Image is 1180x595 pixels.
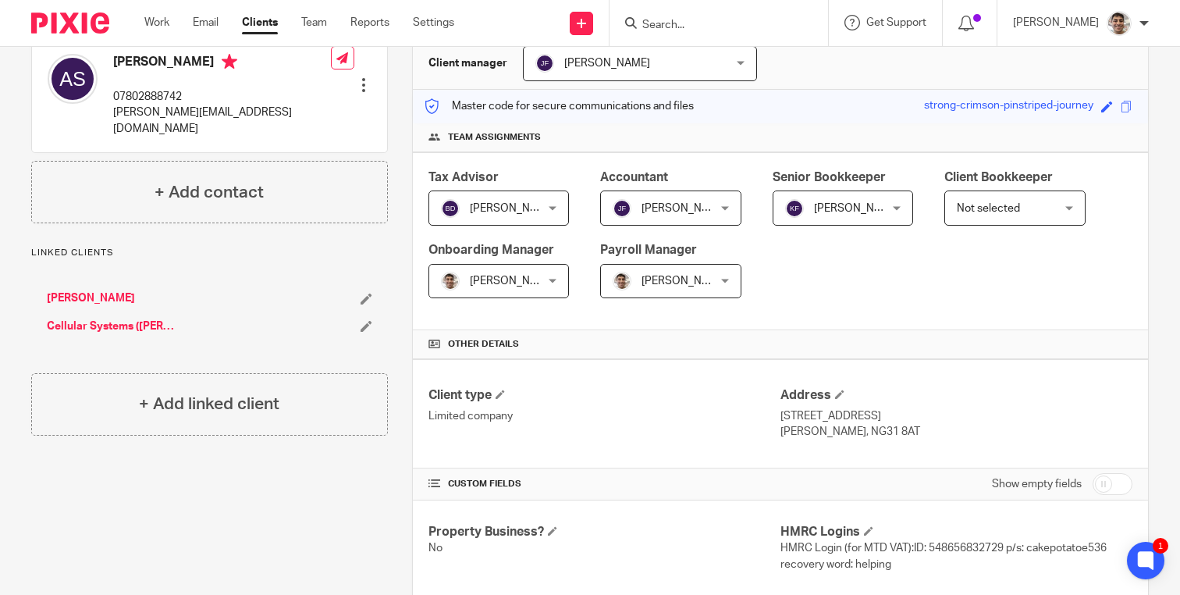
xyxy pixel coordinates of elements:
h4: + Add linked client [139,392,279,416]
span: [PERSON_NAME] [470,203,556,214]
img: svg%3E [441,199,460,218]
p: [STREET_ADDRESS] [780,408,1132,424]
span: Get Support [866,17,926,28]
h3: Client manager [428,55,507,71]
span: HMRC Login (for MTD VAT):ID: 548656832729 p/s: cakepotatoe536 recovery word: helping [780,543,1107,569]
img: svg%3E [48,54,98,104]
span: [PERSON_NAME] [470,276,556,287]
img: PXL_20240409_141816916.jpg [1107,11,1132,36]
a: Team [301,15,327,30]
span: No [428,543,442,554]
img: svg%3E [535,54,554,73]
a: Reports [350,15,389,30]
span: Team assignments [448,131,541,144]
h4: [PERSON_NAME] [113,54,331,73]
img: PXL_20240409_141816916.jpg [613,272,631,290]
h4: Property Business? [428,524,780,540]
span: Senior Bookkeeper [773,171,886,183]
span: Payroll Manager [600,244,697,256]
p: Master code for secure communications and files [425,98,694,114]
span: Onboarding Manager [428,244,554,256]
span: Other details [448,338,519,351]
div: strong-crimson-pinstriped-journey [924,98,1093,116]
span: [PERSON_NAME] [564,58,650,69]
span: Client Bookkeeper [944,171,1053,183]
a: Clients [242,15,278,30]
h4: + Add contact [155,180,264,205]
h4: HMRC Logins [780,524,1132,540]
img: svg%3E [785,199,804,218]
img: svg%3E [613,199,631,218]
h4: Client type [428,387,780,404]
p: Limited company [428,408,780,424]
span: [PERSON_NAME] [642,276,727,287]
span: [PERSON_NAME] [814,203,900,214]
h4: Address [780,387,1132,404]
a: Cellular Systems ([PERSON_NAME]) Limited [47,319,177,334]
img: PXL_20240409_141816916.jpg [441,272,460,290]
p: [PERSON_NAME], NG31 8AT [780,424,1132,440]
p: 07802888742 [113,89,331,105]
span: Not selected [957,203,1020,214]
div: 1 [1153,538,1168,554]
h4: CUSTOM FIELDS [428,478,780,490]
a: Work [144,15,169,30]
a: Email [193,15,219,30]
p: [PERSON_NAME][EMAIL_ADDRESS][DOMAIN_NAME] [113,105,331,137]
a: Settings [413,15,454,30]
a: [PERSON_NAME] [47,290,135,306]
input: Search [641,19,781,33]
img: Pixie [31,12,109,34]
p: [PERSON_NAME] [1013,15,1099,30]
span: Tax Advisor [428,171,499,183]
span: [PERSON_NAME] [642,203,727,214]
p: Linked clients [31,247,388,259]
i: Primary [222,54,237,69]
span: Accountant [600,171,668,183]
label: Show empty fields [992,476,1082,492]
